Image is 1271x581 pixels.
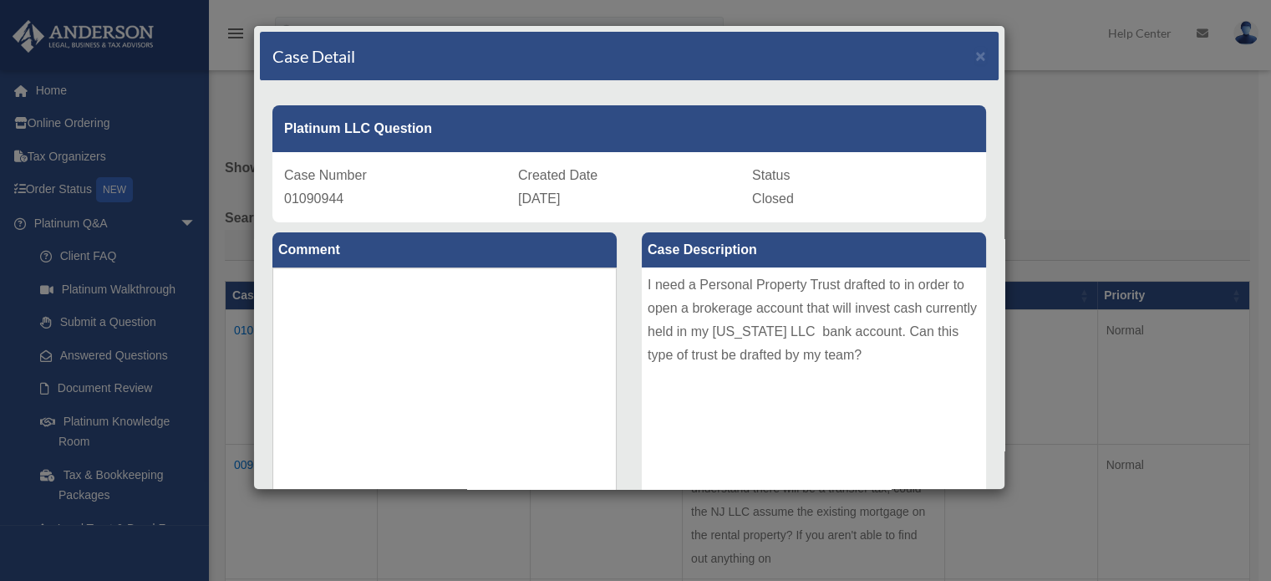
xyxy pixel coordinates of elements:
span: Status [752,168,790,182]
span: Case Number [284,168,367,182]
button: Close [975,47,986,64]
span: [DATE] [518,191,560,206]
span: Created Date [518,168,597,182]
div: I need a Personal Property Trust drafted to in order to open a brokerage account that will invest... [642,268,986,518]
span: × [975,46,986,65]
span: Closed [752,191,794,206]
h4: Case Detail [272,44,355,68]
label: Case Description [642,232,986,268]
span: 01090944 [284,191,343,206]
div: Platinum LLC Question [272,105,986,152]
label: Comment [272,232,617,268]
